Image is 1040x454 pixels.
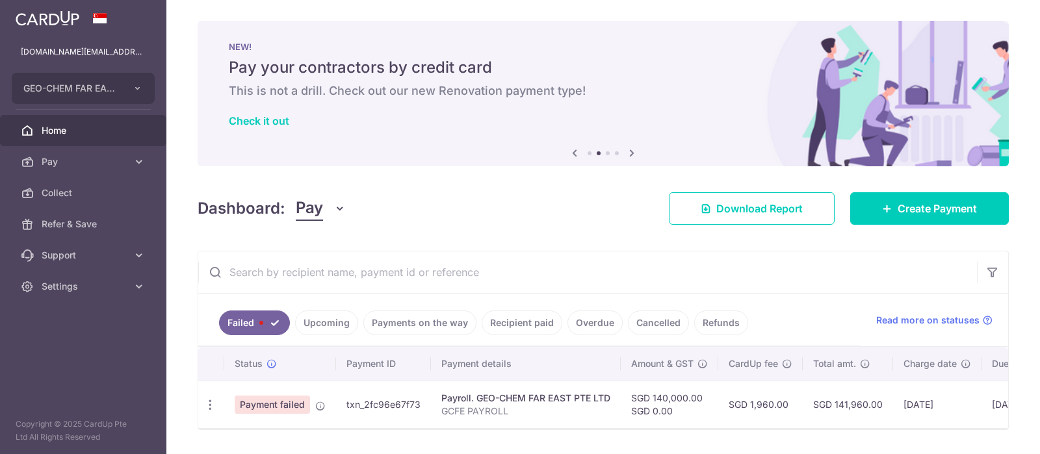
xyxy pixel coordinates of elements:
[363,310,476,335] a: Payments on the way
[729,357,778,370] span: CardUp fee
[631,357,694,370] span: Amount & GST
[42,124,127,137] span: Home
[441,392,610,405] div: Payroll. GEO-CHEM FAR EAST PTE LTD
[16,10,79,26] img: CardUp
[296,196,346,221] button: Pay
[850,192,1009,225] a: Create Payment
[198,197,285,220] h4: Dashboard:
[42,155,127,168] span: Pay
[296,196,323,221] span: Pay
[219,310,290,335] a: Failed
[903,357,957,370] span: Charge date
[42,218,127,231] span: Refer & Save
[229,57,978,78] h5: Pay your contractors by credit card
[992,357,1031,370] span: Due date
[431,347,621,381] th: Payment details
[893,381,981,428] td: [DATE]
[229,114,289,127] a: Check it out
[718,381,803,428] td: SGD 1,960.00
[229,42,978,52] p: NEW!
[42,186,127,199] span: Collect
[567,310,623,335] a: Overdue
[42,280,127,293] span: Settings
[198,21,1009,166] img: Renovation banner
[803,381,893,428] td: SGD 141,960.00
[295,310,358,335] a: Upcoming
[898,201,977,216] span: Create Payment
[813,357,856,370] span: Total amt.
[621,381,718,428] td: SGD 140,000.00 SGD 0.00
[876,314,980,327] span: Read more on statuses
[441,405,610,418] p: GCFE PAYROLL
[23,82,120,95] span: GEO-CHEM FAR EAST PTE LTD
[12,73,155,104] button: GEO-CHEM FAR EAST PTE LTD
[628,310,689,335] a: Cancelled
[235,357,263,370] span: Status
[669,192,835,225] a: Download Report
[21,45,146,58] p: [DOMAIN_NAME][EMAIL_ADDRESS][DOMAIN_NAME]
[958,415,1027,448] iframe: Opens a widget where you can find more information
[229,83,978,99] h6: This is not a drill. Check out our new Renovation payment type!
[235,396,310,414] span: Payment failed
[336,381,431,428] td: txn_2fc96e67f73
[876,314,993,327] a: Read more on statuses
[694,310,748,335] a: Refunds
[42,249,127,262] span: Support
[198,251,977,293] input: Search by recipient name, payment id or reference
[336,347,431,381] th: Payment ID
[716,201,803,216] span: Download Report
[482,310,562,335] a: Recipient paid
